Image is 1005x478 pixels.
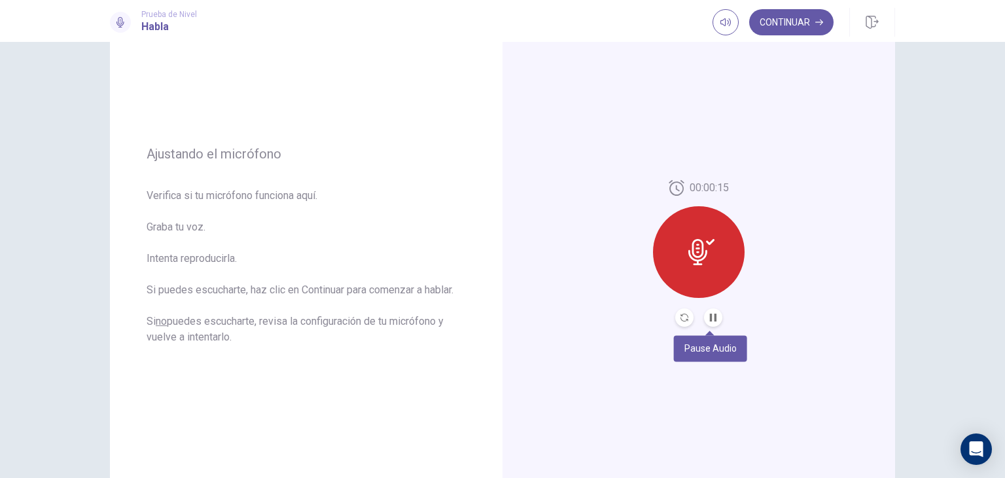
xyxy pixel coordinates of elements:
[690,180,729,196] span: 00:00:15
[141,10,197,19] span: Prueba de Nivel
[961,433,992,465] div: Open Intercom Messenger
[156,315,167,327] u: no
[141,19,197,35] h1: Habla
[674,335,747,361] div: Pause Audio
[704,308,722,327] button: Pause Audio
[147,188,466,361] span: Verifica si tu micrófono funciona aquí. Graba tu voz. Intenta reproducirla. Si puedes escucharte,...
[749,9,834,35] button: Continuar
[675,308,694,327] button: Record Again
[147,146,466,162] span: Ajustando el micrófono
